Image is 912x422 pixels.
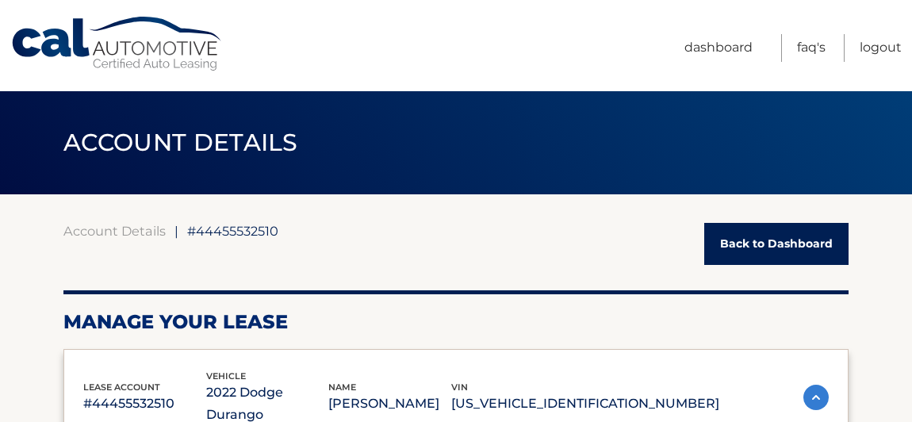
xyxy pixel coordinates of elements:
[63,128,298,157] span: ACCOUNT DETAILS
[187,223,278,239] span: #44455532510
[797,34,826,62] a: FAQ's
[328,393,451,415] p: [PERSON_NAME]
[63,223,166,239] a: Account Details
[684,34,753,62] a: Dashboard
[803,385,829,410] img: accordion-active.svg
[10,16,224,72] a: Cal Automotive
[328,382,356,393] span: name
[206,370,246,382] span: vehicle
[451,382,468,393] span: vin
[83,382,160,393] span: lease account
[860,34,902,62] a: Logout
[83,393,206,415] p: #44455532510
[704,223,849,265] a: Back to Dashboard
[451,393,719,415] p: [US_VEHICLE_IDENTIFICATION_NUMBER]
[63,310,849,334] h2: Manage Your Lease
[174,223,178,239] span: |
